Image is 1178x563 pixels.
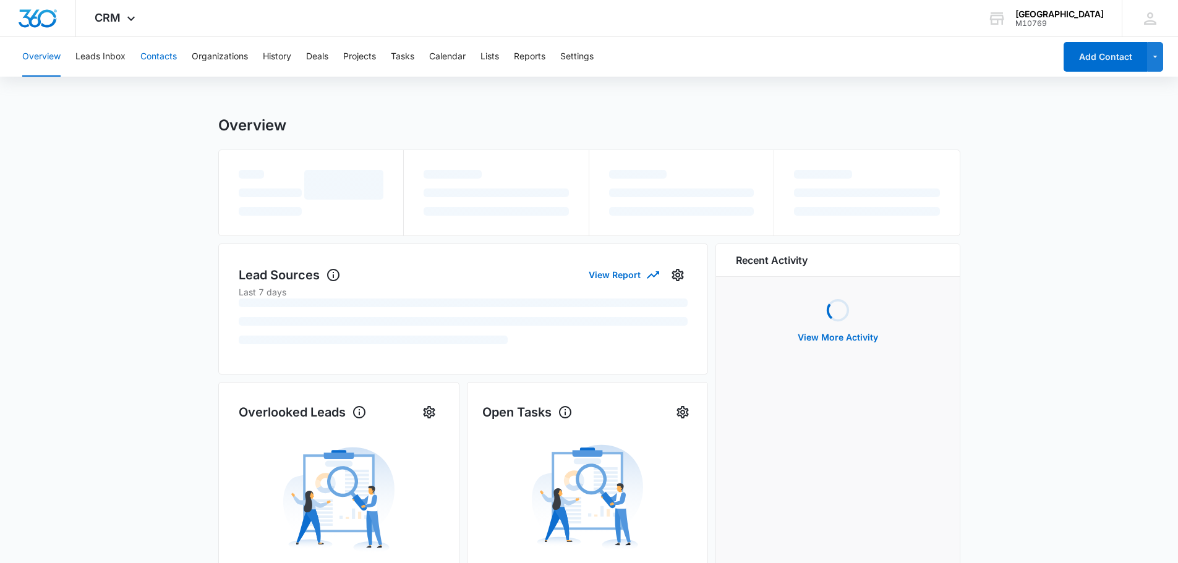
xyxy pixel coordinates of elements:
[192,37,248,77] button: Organizations
[22,37,61,77] button: Overview
[1015,19,1104,28] div: account id
[673,402,693,422] button: Settings
[1015,9,1104,19] div: account name
[482,403,573,421] h1: Open Tasks
[263,37,291,77] button: History
[239,266,341,284] h1: Lead Sources
[239,286,688,298] p: Last 7 days
[239,403,367,421] h1: Overlooked Leads
[736,253,808,268] h6: Recent Activity
[218,116,286,135] h1: Overview
[668,265,688,285] button: Settings
[306,37,328,77] button: Deals
[429,37,466,77] button: Calendar
[75,37,126,77] button: Leads Inbox
[1064,42,1147,72] button: Add Contact
[785,323,890,352] button: View More Activity
[560,37,594,77] button: Settings
[589,264,658,286] button: View Report
[140,37,177,77] button: Contacts
[514,37,545,77] button: Reports
[343,37,376,77] button: Projects
[419,402,439,422] button: Settings
[95,11,121,24] span: CRM
[391,37,414,77] button: Tasks
[480,37,499,77] button: Lists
